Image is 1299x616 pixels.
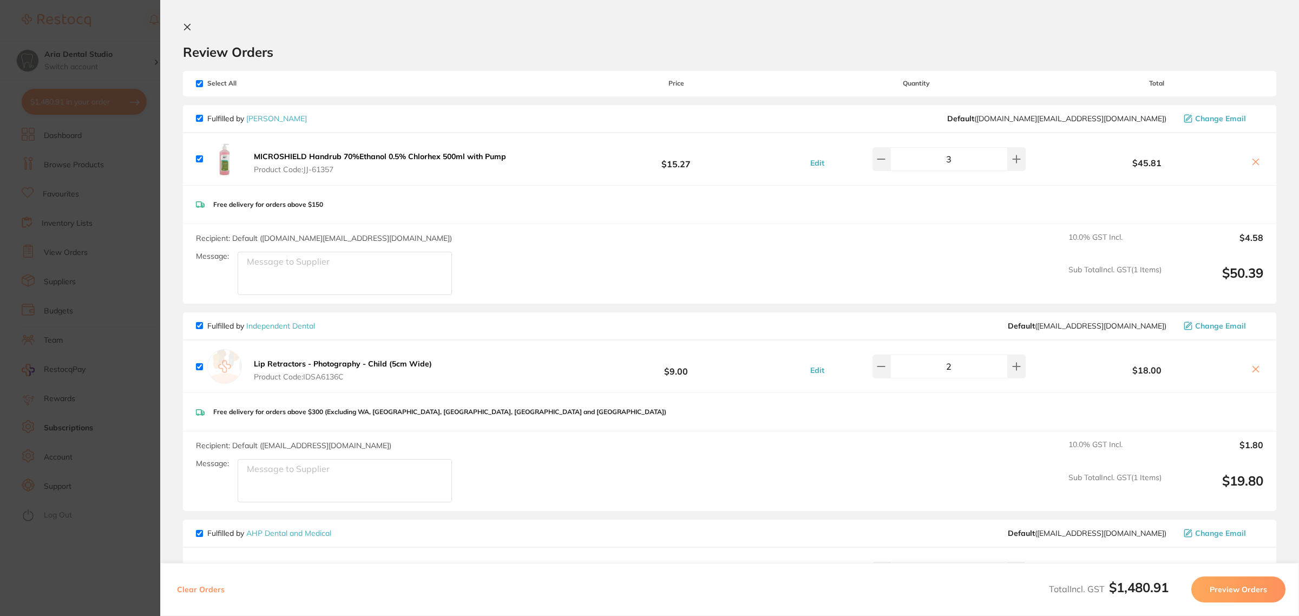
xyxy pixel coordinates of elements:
span: Select All [196,80,304,87]
a: AHP Dental and Medical [246,528,331,538]
span: Quantity [783,80,1050,87]
button: Clear Orders [174,576,228,602]
span: Change Email [1195,529,1246,538]
button: Edit [807,158,828,168]
p: Free delivery for orders above $150 [213,201,323,208]
b: Default [1008,528,1035,538]
b: $1,480.91 [1109,579,1169,595]
b: $18.00 [1050,365,1244,375]
span: Total [1050,80,1263,87]
h2: Review Orders [183,44,1276,60]
output: $1.80 [1170,440,1263,464]
span: Recipient: Default ( [DOMAIN_NAME][EMAIL_ADDRESS][DOMAIN_NAME] ) [196,233,452,243]
a: Independent Dental [246,321,315,331]
button: Preview Orders [1191,576,1285,602]
output: $4.58 [1170,233,1263,257]
span: Product Code: IDSA6136C [254,372,432,381]
b: Lip Retractors - Photography - Child (5cm Wide) [254,359,432,369]
img: YWZsdTk4eQ [207,556,242,591]
output: $19.80 [1170,473,1263,503]
span: Change Email [1195,114,1246,123]
button: Change Email [1180,321,1263,331]
span: Recipient: Default ( [EMAIL_ADDRESS][DOMAIN_NAME] ) [196,441,391,450]
button: MICROSHIELD Handrub 70%Ethanol 0.5% Chlorhex 500ml with Pump Product Code:JJ-61357 [251,152,509,174]
p: Fulfilled by [207,529,331,538]
label: Message: [196,459,229,468]
button: Change Email [1180,114,1263,123]
button: Edit [807,365,828,375]
p: Fulfilled by [207,114,307,123]
button: Lip Retractors - Photography - Child (5cm Wide) Product Code:IDSA6136C [251,359,435,382]
b: $15.27 [569,149,783,169]
b: $45.81 [1050,158,1244,168]
label: Message: [196,252,229,261]
span: 10.0 % GST Incl. [1068,440,1162,464]
p: Free delivery for orders above $300 (Excluding WA, [GEOGRAPHIC_DATA], [GEOGRAPHIC_DATA], [GEOGRAP... [213,408,666,416]
span: Total Incl. GST [1049,584,1169,594]
b: MICROSHIELD Handrub 70%Ethanol 0.5% Chlorhex 500ml with Pump [254,152,506,161]
span: Price [569,80,783,87]
output: $50.39 [1170,265,1263,295]
span: Product Code: JJ-61357 [254,165,506,174]
span: customer.care@henryschein.com.au [947,114,1166,123]
a: [PERSON_NAME] [246,114,307,123]
b: $9.00 [569,357,783,377]
span: Change Email [1195,322,1246,330]
span: Sub Total Incl. GST ( 1 Items) [1068,265,1162,295]
b: Default [947,114,974,123]
b: Default [1008,321,1035,331]
span: Sub Total Incl. GST ( 1 Items) [1068,473,1162,503]
img: MHJna3Npbw [207,142,242,176]
p: Fulfilled by [207,322,315,330]
button: Change Email [1180,528,1263,538]
span: 10.0 % GST Incl. [1068,233,1162,257]
img: empty.jpg [207,349,242,384]
span: orders@ahpdentalmedical.com.au [1008,529,1166,538]
span: orders@independentdental.com.au [1008,322,1166,330]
